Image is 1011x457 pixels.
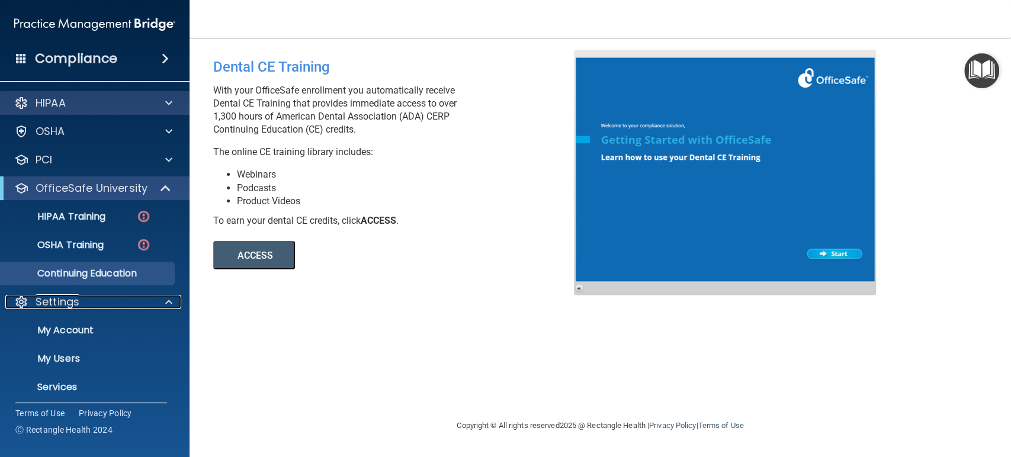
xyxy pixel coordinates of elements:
p: PCI [36,153,52,167]
p: My Account [8,324,169,336]
span: Ⓒ Rectangle Health 2024 [15,424,113,436]
a: Privacy Policy [649,421,696,430]
div: To earn your dental CE credits, click . [213,214,583,227]
li: Webinars [237,168,583,181]
h4: Compliance [35,50,117,67]
li: Podcasts [237,182,583,195]
p: My Users [8,353,169,365]
p: Services [8,381,169,393]
a: PCI [14,153,172,167]
a: ACCESS [213,252,537,260]
div: Copyright © All rights reserved 2025 @ Rectangle Health | | [384,407,817,445]
b: ACCESS [361,215,396,226]
p: OSHA Training [8,239,104,251]
img: PMB logo [14,12,175,36]
p: HIPAA [36,96,66,110]
a: Settings [14,295,172,309]
button: ACCESS [213,241,295,269]
a: Terms of Use [15,407,65,419]
p: OSHA [36,124,65,139]
a: OfficeSafe University [14,181,172,195]
p: HIPAA Training [8,211,105,223]
p: The online CE training library includes: [213,146,583,159]
div: Dental CE Training [213,50,583,84]
p: OfficeSafe University [36,181,147,195]
li: Product Videos [237,195,583,208]
p: With your OfficeSafe enrollment you automatically receive Dental CE Training that provides immedi... [213,84,583,136]
p: Continuing Education [8,268,169,279]
img: danger-circle.6113f641.png [136,237,151,252]
button: Open Resource Center [964,53,999,88]
a: OSHA [14,124,172,139]
a: Privacy Policy [79,407,132,419]
a: Terms of Use [698,421,743,430]
a: HIPAA [14,96,172,110]
p: Settings [36,295,79,309]
img: danger-circle.6113f641.png [136,209,151,224]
